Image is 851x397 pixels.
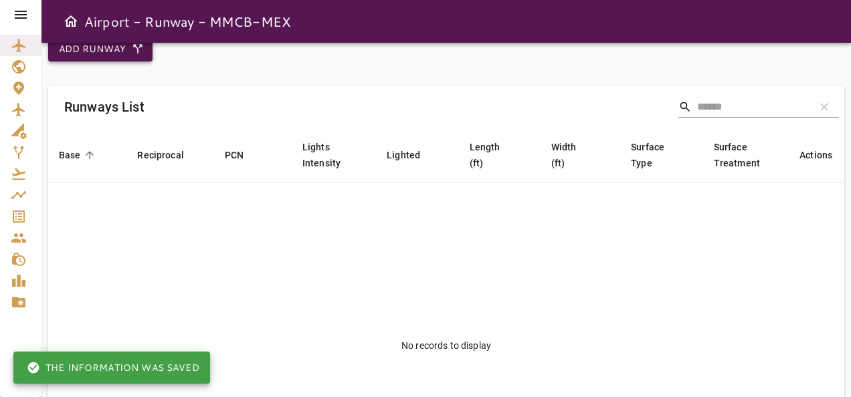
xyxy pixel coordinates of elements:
span: Lighted [387,147,438,163]
span: Surface Treatment [714,139,779,171]
div: Surface Type [631,139,675,171]
div: PCN [225,147,244,163]
span: Base [59,147,98,163]
button: Add Runway [48,37,153,61]
div: Lighted [387,147,420,163]
span: Lights Intensity [302,139,365,171]
h6: Airport - Runway - MMCB-MEX [84,11,290,32]
span: Reciprocal [137,147,201,163]
div: Reciprocal [137,147,184,163]
span: PCN [225,147,261,163]
span: Surface Type [631,139,692,171]
span: Width (ft) [551,139,609,171]
span: Length (ft) [470,139,530,171]
button: Open drawer [58,8,84,35]
div: Lights Intensity [302,139,348,171]
h6: Runways List [64,96,145,118]
span: Search [678,100,692,114]
div: THE INFORMATION WAS SAVED [27,356,199,380]
div: Width (ft) [551,139,592,171]
input: Search [697,96,804,118]
div: Surface Treatment [714,139,762,171]
div: Length (ft) [470,139,512,171]
div: Base [59,147,81,163]
span: arrow_downward [84,149,96,161]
